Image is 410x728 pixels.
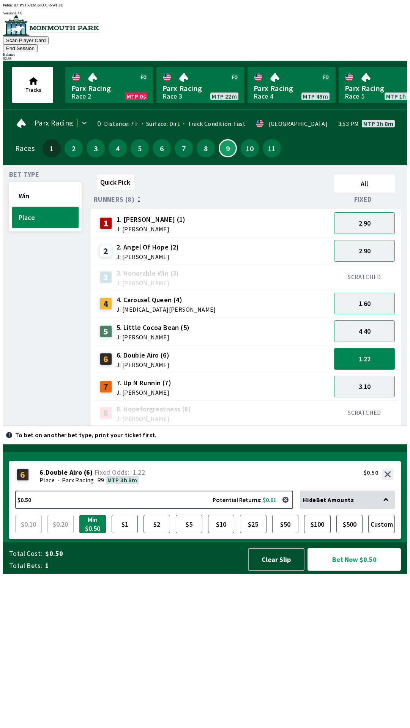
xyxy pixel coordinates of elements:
div: 6 [100,353,112,365]
div: 4 [100,298,112,310]
span: 6 . [39,469,46,476]
button: All [334,174,395,193]
span: J: [PERSON_NAME] [117,280,179,286]
button: Scan Player Card [3,36,49,44]
button: 9 [219,139,237,157]
a: Parx RacingRace 2MTP 0s [65,67,153,103]
button: 1.60 [334,293,395,314]
span: MTP 49m [303,93,328,99]
span: Clear Slip [255,555,298,564]
div: $ 2.88 [3,56,407,61]
span: 1 [45,561,241,570]
button: $50 [272,515,299,533]
button: 2.90 [334,240,395,262]
span: 3. Honorable Win (3) [117,268,179,278]
button: $5 [176,515,202,533]
div: SCRATCHED [334,273,395,281]
div: Race 5 [345,93,364,99]
span: 11 [265,146,279,151]
div: 1 [100,217,112,229]
span: All [337,179,391,188]
button: 2 [65,139,83,157]
div: Public ID: [3,3,407,7]
button: Custom [368,515,395,533]
span: 1.60 [359,299,371,308]
span: $50 [274,517,297,531]
span: J: [PERSON_NAME] [117,389,171,395]
span: Bet Type [9,171,39,177]
span: J: [PERSON_NAME] [117,334,190,340]
span: 1 [44,146,59,151]
button: $2 [143,515,170,533]
span: Place [39,476,55,484]
button: 1.22 [334,348,395,370]
span: Track Condition: Fast [180,120,246,127]
span: MTP 3h 8m [107,476,137,484]
span: J: [PERSON_NAME] [117,226,186,232]
button: 4 [109,139,127,157]
span: 4.40 [359,327,371,336]
span: 10 [243,146,257,151]
button: Place [12,207,79,228]
span: $2 [145,517,168,531]
button: $1 [112,515,138,533]
button: $100 [304,515,331,533]
span: $5 [178,517,200,531]
a: Parx RacingRace 4MTP 49m [248,67,336,103]
span: 7. Up N Runnin (7) [117,378,171,388]
span: Parx Racing [162,83,238,93]
span: 1.22 [133,468,145,477]
div: 2 [100,245,112,257]
span: Distance: 7 F [104,120,138,127]
span: MTP 3h 8m [363,121,393,127]
span: 2. Angel Of Hope (2) [117,242,179,252]
button: End Session [3,44,38,52]
span: J: [PERSON_NAME] [117,362,169,368]
span: Hide Bet Amounts [303,496,354,504]
button: 4.40 [334,320,395,342]
button: 6 [153,139,171,157]
span: $100 [306,517,329,531]
button: $500 [336,515,363,533]
button: Bet Now $0.50 [307,548,401,571]
span: 6. Double Airo (6) [117,350,169,360]
span: Double Airo [46,469,82,476]
div: 0 [95,121,101,127]
a: Parx RacingRace 3MTP 22m [156,67,244,103]
div: Race 4 [254,93,273,99]
span: R9 [97,476,104,484]
button: Tracks [12,67,53,103]
span: Bet Now $0.50 [314,555,394,564]
div: Version 1.4.0 [3,11,407,15]
span: J: [PERSON_NAME] [117,254,179,260]
span: · [58,476,59,484]
button: 3 [87,139,105,157]
button: Win [12,185,79,207]
span: 4. Carousel Queen (4) [117,295,216,305]
span: $0.50 [45,549,241,558]
span: 8 [199,146,213,151]
span: Runners (8) [94,196,134,202]
div: Fixed [331,196,398,203]
button: 10 [241,139,259,157]
button: 3.10 [334,376,395,397]
span: 7 [177,146,191,151]
div: [GEOGRAPHIC_DATA] [269,121,328,127]
span: Parx Racing [62,476,94,484]
span: Place [19,213,72,222]
p: To bet on another bet type, print your ticket first. [15,432,157,438]
span: 9 [221,146,234,150]
button: 7 [175,139,193,157]
span: $25 [242,517,265,531]
span: Quick Pick [100,178,130,187]
div: Race 2 [71,93,91,99]
span: J: [PERSON_NAME] [117,416,191,422]
span: ( 6 ) [84,469,93,476]
span: 5 [132,146,147,151]
button: 5 [131,139,149,157]
div: Runners (8) [94,196,331,203]
span: 2.90 [359,219,371,227]
button: Quick Pick [97,174,134,190]
button: $25 [240,515,266,533]
span: Total Cost: [9,549,42,558]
